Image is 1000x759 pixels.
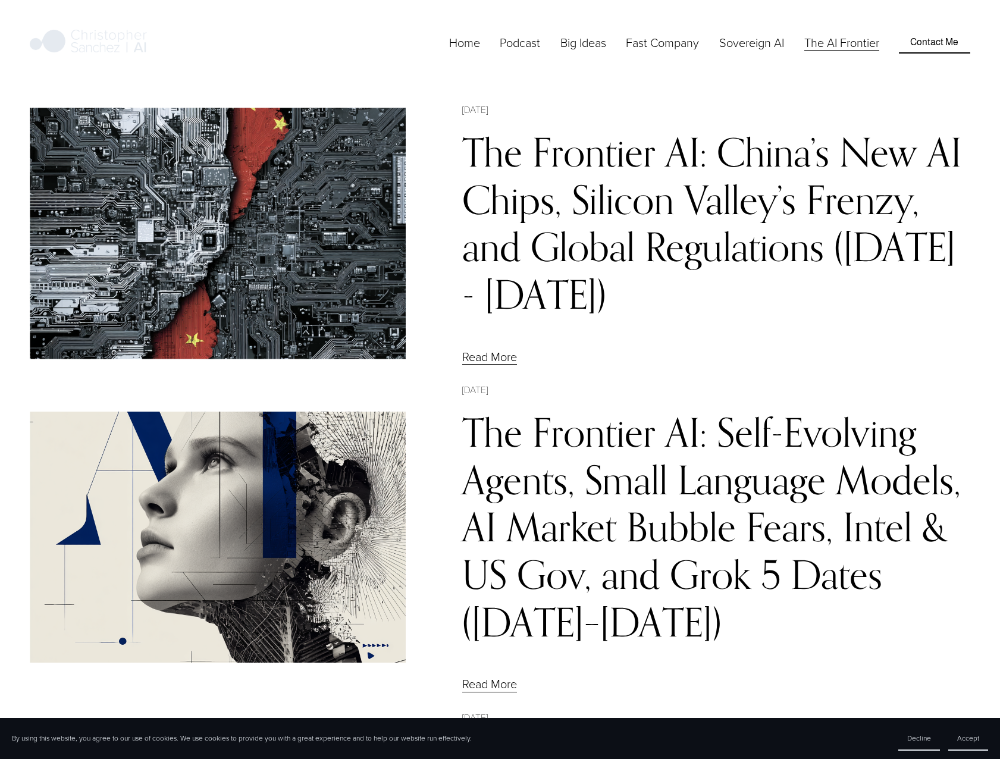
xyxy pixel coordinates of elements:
span: Fast Company [626,34,699,51]
button: Decline [898,726,940,751]
time: [DATE] [462,710,488,724]
time: [DATE] [462,102,488,117]
img: The Frontier AI: Self-Evolving Agents, Small Language Models, AI Market Bubble Fears, Intel &amp;... [30,412,406,663]
span: Accept [957,733,979,743]
img: The Frontier AI: China’s New AI Chips, Silicon Valley’s Frenzy, and Global Regulations (Aug 26 - ... [30,108,406,359]
a: Contact Me [899,31,970,54]
a: folder dropdown [560,33,606,52]
a: The AI Frontier [804,33,879,52]
time: [DATE] [462,382,488,397]
a: Home [449,33,480,52]
span: Decline [907,733,931,743]
a: Read More [462,348,517,365]
a: Sovereign AI [719,33,784,52]
button: Accept [948,726,988,751]
p: By using this website, you agree to our use of cookies. We use cookies to provide you with a grea... [12,733,472,744]
span: Big Ideas [560,34,606,51]
a: The Frontier AI: China’s New AI Chips, Silicon Valley’s Frenzy, and Global Regulations ([DATE] - ... [462,128,961,318]
a: The Frontier AI: Self-Evolving Agents, Small Language Models, AI Market Bubble Fears, Intel & US ... [462,409,961,645]
a: Podcast [500,33,540,52]
img: Christopher Sanchez | AI [30,27,147,57]
a: folder dropdown [626,33,699,52]
a: Read More [462,675,517,692]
